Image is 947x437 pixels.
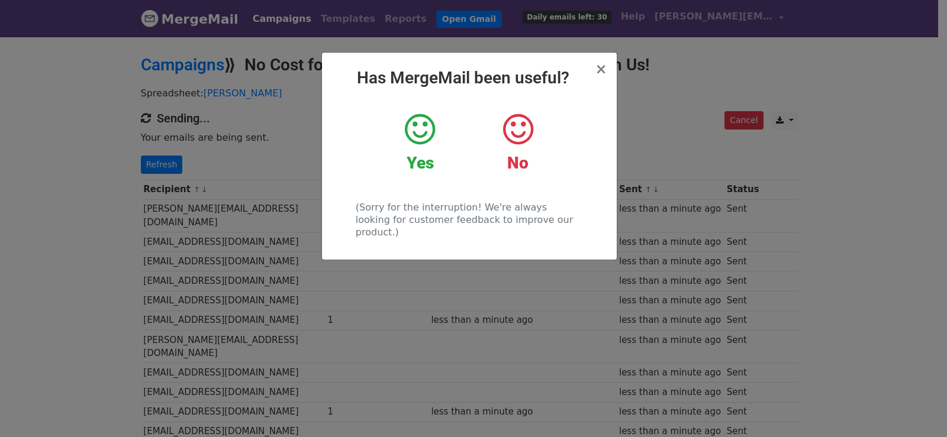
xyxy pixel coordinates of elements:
[478,112,558,173] a: No
[356,201,582,238] p: (Sorry for the interruption! We're always looking for customer feedback to improve our product.)
[331,68,607,88] h2: Has MergeMail been useful?
[507,153,529,173] strong: No
[380,112,460,173] a: Yes
[595,62,607,76] button: Close
[407,153,434,173] strong: Yes
[595,61,607,77] span: ×
[888,380,947,437] iframe: Chat Widget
